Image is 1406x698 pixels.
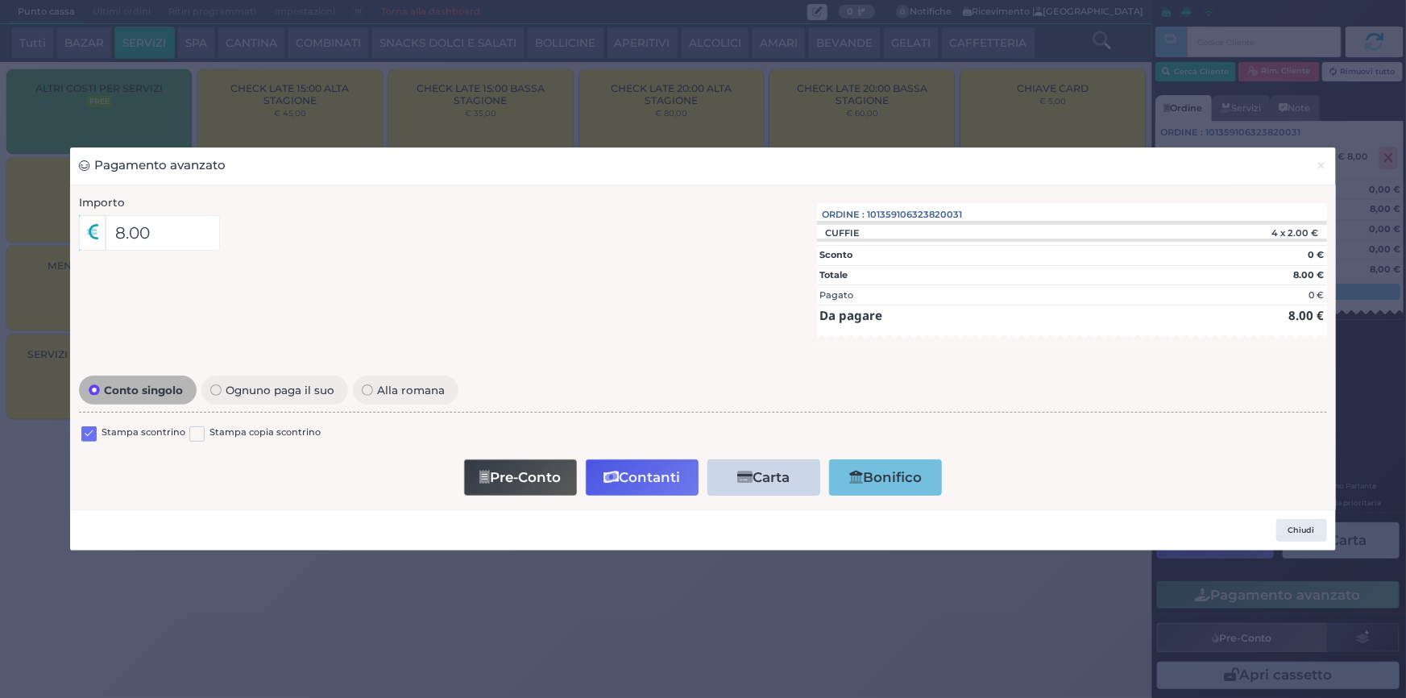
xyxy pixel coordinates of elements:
[819,289,853,302] div: Pagato
[79,156,226,175] h3: Pagamento avanzato
[209,426,321,441] label: Stampa copia scontrino
[1308,249,1324,260] strong: 0 €
[823,208,865,222] span: Ordine :
[819,249,852,260] strong: Sconto
[373,384,450,396] span: Alla romana
[586,459,699,496] button: Contanti
[100,384,188,396] span: Conto singolo
[79,194,125,210] label: Importo
[829,459,942,496] button: Bonifico
[1293,269,1324,280] strong: 8.00 €
[1317,156,1327,174] span: ×
[1307,147,1335,184] button: Chiudi
[817,227,869,239] div: CUFFIE
[464,459,577,496] button: Pre-Conto
[819,269,848,280] strong: Totale
[222,384,339,396] span: Ognuno paga il suo
[1199,227,1326,239] div: 4 x 2.00 €
[1309,289,1324,302] div: 0 €
[868,208,963,222] span: 101359106323820031
[106,215,221,251] input: Es. 30.99
[819,307,882,323] strong: Da pagare
[1288,307,1324,323] strong: 8.00 €
[707,459,820,496] button: Carta
[102,426,185,441] label: Stampa scontrino
[1276,519,1327,542] button: Chiudi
